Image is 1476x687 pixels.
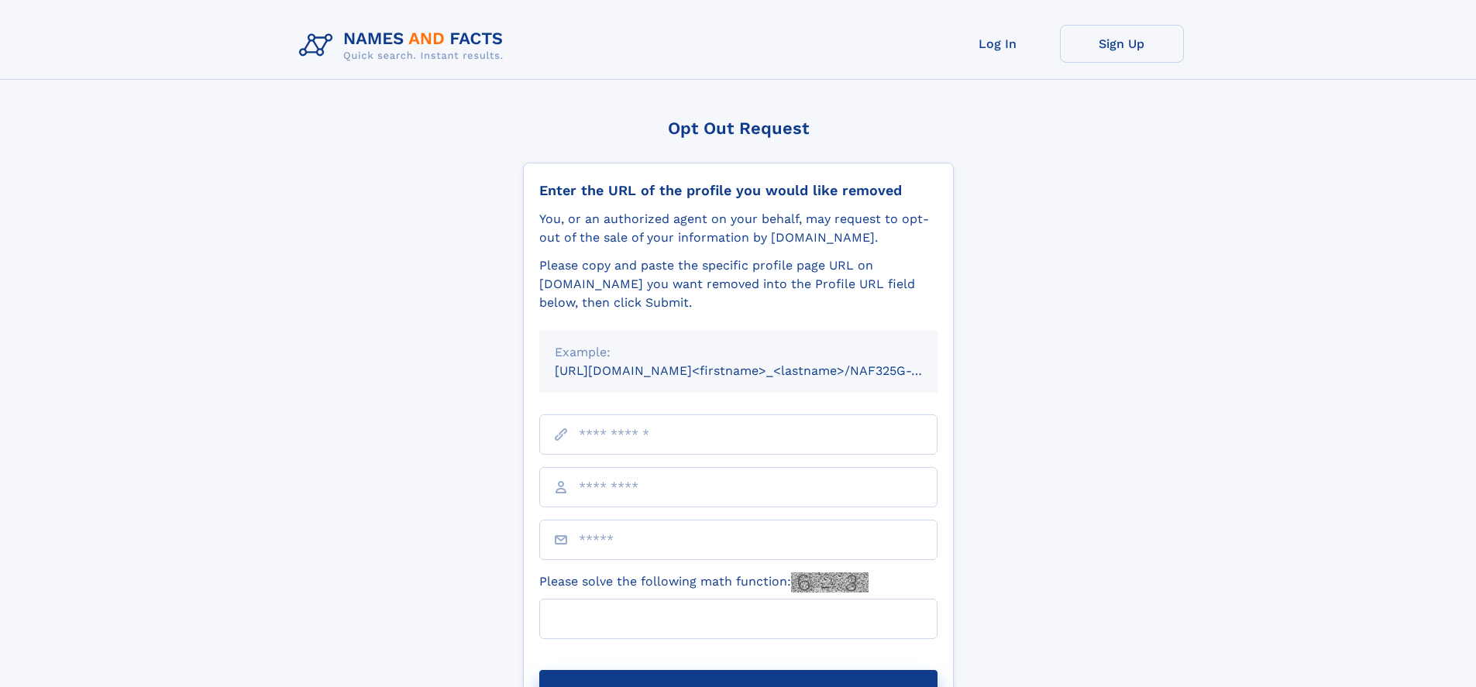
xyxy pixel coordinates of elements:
[1060,25,1184,63] a: Sign Up
[539,256,938,312] div: Please copy and paste the specific profile page URL on [DOMAIN_NAME] you want removed into the Pr...
[293,25,516,67] img: Logo Names and Facts
[539,572,869,593] label: Please solve the following math function:
[555,343,922,362] div: Example:
[523,119,954,138] div: Opt Out Request
[555,363,967,378] small: [URL][DOMAIN_NAME]<firstname>_<lastname>/NAF325G-xxxxxxxx
[936,25,1060,63] a: Log In
[539,182,938,199] div: Enter the URL of the profile you would like removed
[539,210,938,247] div: You, or an authorized agent on your behalf, may request to opt-out of the sale of your informatio...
